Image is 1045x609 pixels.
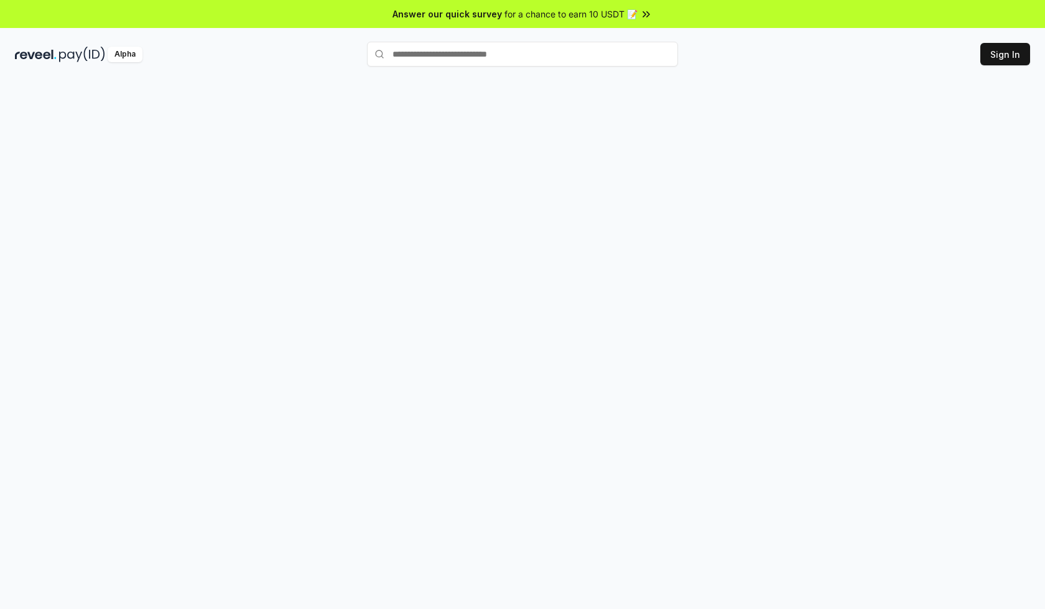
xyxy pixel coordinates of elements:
[108,47,142,62] div: Alpha
[59,47,105,62] img: pay_id
[15,47,57,62] img: reveel_dark
[392,7,502,21] span: Answer our quick survey
[504,7,638,21] span: for a chance to earn 10 USDT 📝
[980,43,1030,65] button: Sign In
